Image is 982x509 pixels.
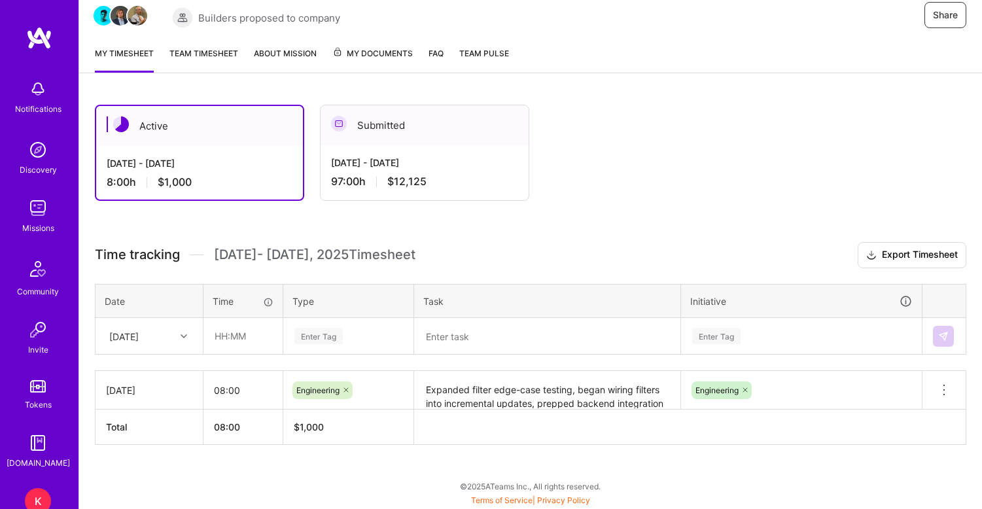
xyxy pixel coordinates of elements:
[25,398,52,412] div: Tokens
[109,329,139,343] div: [DATE]
[95,5,112,27] a: Team Member Avatar
[94,6,113,26] img: Team Member Avatar
[214,247,415,263] span: [DATE] - [DATE] , 2025 Timesheet
[690,294,913,309] div: Initiative
[96,410,203,445] th: Total
[459,48,509,58] span: Team Pulse
[321,105,529,145] div: Submitted
[924,2,966,28] button: Share
[294,326,343,346] div: Enter Tag
[7,456,70,470] div: [DOMAIN_NAME]
[254,46,317,73] a: About Mission
[203,410,283,445] th: 08:00
[17,285,59,298] div: Community
[129,5,146,27] a: Team Member Avatar
[26,26,52,50] img: logo
[111,6,130,26] img: Team Member Avatar
[938,331,949,342] img: Submit
[113,116,129,132] img: Active
[181,333,187,340] i: icon Chevron
[172,7,193,28] img: Builders proposed to company
[158,175,192,189] span: $1,000
[25,76,51,102] img: bell
[213,294,273,308] div: Time
[25,137,51,163] img: discovery
[169,46,238,73] a: Team timesheet
[296,385,340,395] span: Engineering
[387,175,427,188] span: $12,125
[22,221,54,235] div: Missions
[128,6,147,26] img: Team Member Avatar
[332,46,413,61] span: My Documents
[198,11,340,25] span: Builders proposed to company
[331,156,518,169] div: [DATE] - [DATE]
[695,385,739,395] span: Engineering
[331,175,518,188] div: 97:00 h
[25,430,51,456] img: guide book
[204,319,282,353] input: HH:MM
[79,470,982,502] div: © 2025 ATeams Inc., All rights reserved.
[471,495,533,505] a: Terms of Service
[96,284,203,318] th: Date
[429,46,444,73] a: FAQ
[107,156,292,170] div: [DATE] - [DATE]
[692,326,741,346] div: Enter Tag
[933,9,958,22] span: Share
[95,247,180,263] span: Time tracking
[20,163,57,177] div: Discovery
[203,373,283,408] input: HH:MM
[95,46,154,73] a: My timesheet
[112,5,129,27] a: Team Member Avatar
[459,46,509,73] a: Team Pulse
[415,372,679,408] textarea: Expanded filter edge-case testing, began wiring filters into incremental updates, prepped backend...
[332,46,413,73] a: My Documents
[858,242,966,268] button: Export Timesheet
[471,495,590,505] span: |
[331,116,347,132] img: Submitted
[294,421,324,432] span: $ 1,000
[866,249,877,262] i: icon Download
[15,102,61,116] div: Notifications
[414,284,681,318] th: Task
[106,383,192,397] div: [DATE]
[28,343,48,357] div: Invite
[25,317,51,343] img: Invite
[30,380,46,393] img: tokens
[22,253,54,285] img: Community
[25,195,51,221] img: teamwork
[283,284,414,318] th: Type
[107,175,292,189] div: 8:00 h
[537,495,590,505] a: Privacy Policy
[96,106,303,146] div: Active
